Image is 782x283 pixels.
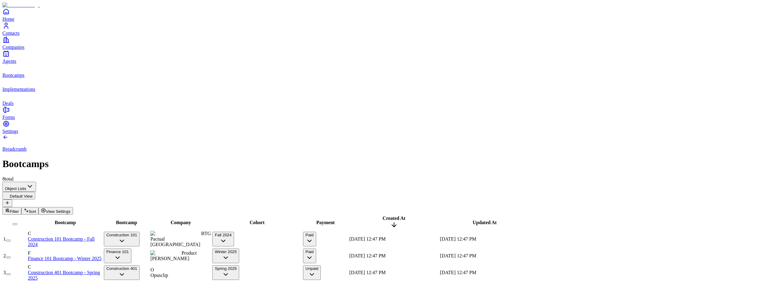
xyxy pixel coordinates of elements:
[2,129,18,134] span: Settings
[116,220,137,225] span: Bootcamp
[2,101,13,106] span: Deals
[150,231,201,236] img: BTG Pactual Colombia
[28,250,103,256] div: F
[150,250,211,261] div: Product HuntProduct [PERSON_NAME]
[150,267,211,273] div: O
[10,209,19,214] span: Filter
[2,136,780,152] a: Breadcrumb
[2,8,780,22] a: Home
[29,209,36,214] span: Sort
[2,192,35,199] button: Default View
[21,207,38,215] button: Sort
[2,36,780,50] a: Companies
[28,231,103,236] div: C
[382,216,405,221] span: Created At
[2,87,35,92] span: Implementations
[28,256,101,261] a: Finance 101 Bootcamp - Winter 2025
[2,22,780,36] a: Contacts
[2,50,780,64] a: Agents
[150,231,211,247] div: BTG Pactual ColombiaBTG Pactual [GEOGRAPHIC_DATA]
[2,106,780,120] a: Forms
[3,253,6,258] span: 2
[46,209,71,214] span: View Settings
[2,176,780,182] div: 8 total
[2,78,780,92] a: implementations
[440,236,476,242] span: [DATE] 12:47 PM
[150,231,211,247] span: BTG Pactual [GEOGRAPHIC_DATA]
[2,120,780,134] a: Settings
[2,2,40,8] img: Item Brain Logo
[55,220,76,225] span: Bootcamp
[38,207,73,215] button: View Settings
[250,220,265,225] span: Cohort
[171,220,191,225] span: Company
[440,253,476,258] span: [DATE] 12:47 PM
[2,92,780,106] a: deals
[150,250,197,261] span: Product [PERSON_NAME]
[349,270,386,275] span: [DATE] 12:47 PM
[28,270,100,281] a: Construction 401 Bootcamp - Spring 2025
[473,220,497,225] span: Updated At
[2,45,24,50] span: Companies
[3,270,6,275] span: 3
[28,264,103,270] div: C
[150,267,211,278] div: OOpusclip
[2,158,780,170] h1: Bootcamps
[316,220,335,225] span: Payment
[349,253,386,258] span: [DATE] 12:47 PM
[2,64,780,78] a: bootcamps
[2,30,20,36] span: Contacts
[3,236,6,242] span: 1
[28,236,95,247] a: Construction 101 Bootcamp - Fall 2024
[2,16,14,22] span: Home
[440,270,476,275] span: [DATE] 12:47 PM
[2,207,21,215] button: Filter
[2,146,780,152] p: Breadcrumb
[2,115,15,120] span: Forms
[2,59,16,64] span: Agents
[349,236,386,242] span: [DATE] 12:47 PM
[150,250,181,256] img: Product Hunt
[2,73,24,78] span: Bootcamps
[150,273,168,278] span: Opusclip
